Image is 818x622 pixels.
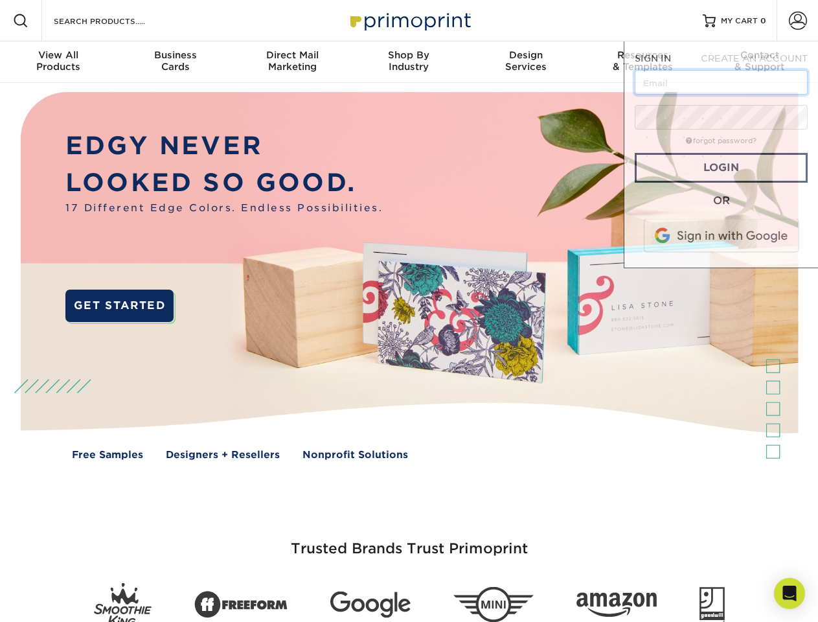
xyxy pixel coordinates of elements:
span: 0 [760,16,766,25]
a: GET STARTED [65,290,174,322]
a: DesignServices [468,41,584,83]
span: Direct Mail [234,49,350,61]
div: Services [468,49,584,73]
img: Amazon [576,593,657,617]
a: Direct MailMarketing [234,41,350,83]
span: 17 Different Edge Colors. Endless Possibilities. [65,201,383,216]
a: BusinessCards [117,41,233,83]
a: Nonprofit Solutions [302,448,408,463]
span: CREATE AN ACCOUNT [701,53,808,63]
div: Cards [117,49,233,73]
img: Google [330,592,411,618]
span: Business [117,49,233,61]
a: forgot password? [686,137,756,145]
div: Marketing [234,49,350,73]
input: SEARCH PRODUCTS..... [52,13,179,29]
span: MY CART [721,16,758,27]
a: Login [635,153,808,183]
input: Email [635,70,808,95]
p: EDGY NEVER [65,128,383,165]
a: Resources& Templates [584,41,701,83]
img: Primoprint [345,6,474,34]
a: Designers + Resellers [166,448,280,463]
span: Design [468,49,584,61]
span: Shop By [350,49,467,61]
span: SIGN IN [635,53,671,63]
div: & Templates [584,49,701,73]
span: Resources [584,49,701,61]
a: Free Samples [72,448,143,463]
div: Open Intercom Messenger [774,578,805,609]
h3: Trusted Brands Trust Primoprint [30,509,788,573]
a: Shop ByIndustry [350,41,467,83]
img: Goodwill [699,587,725,622]
p: LOOKED SO GOOD. [65,165,383,202]
div: OR [635,193,808,209]
div: Industry [350,49,467,73]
